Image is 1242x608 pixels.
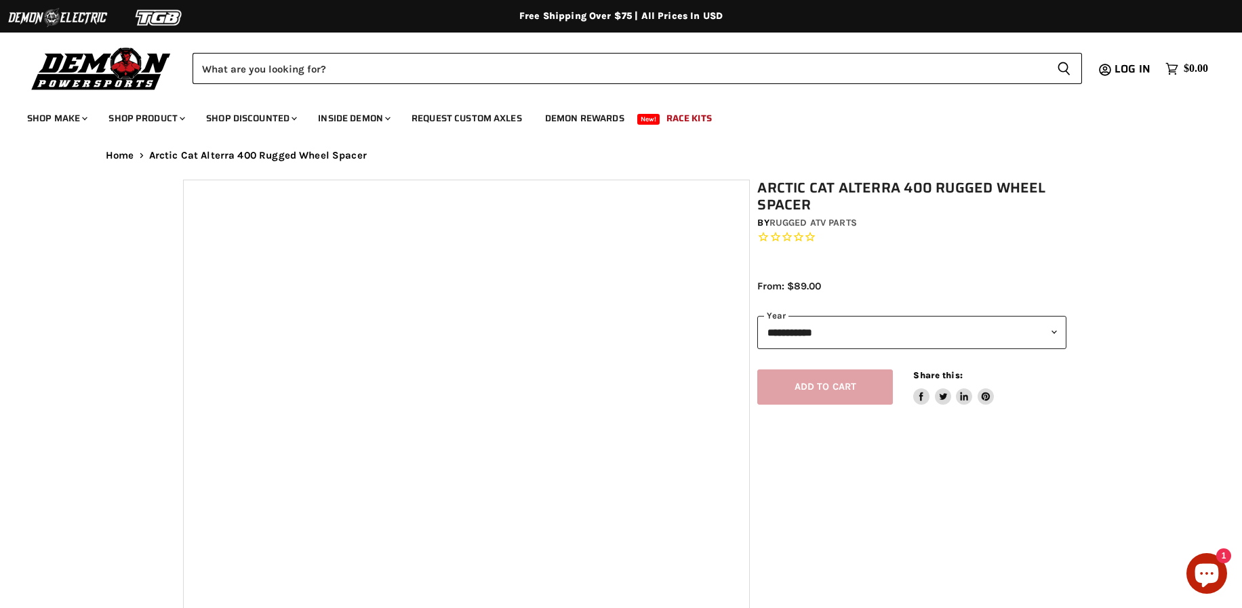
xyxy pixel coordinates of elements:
[913,369,994,405] aside: Share this:
[1184,62,1208,75] span: $0.00
[98,104,193,132] a: Shop Product
[193,53,1046,84] input: Search
[1182,553,1231,597] inbox-online-store-chat: Shopify online store chat
[108,5,210,31] img: TGB Logo 2
[308,104,399,132] a: Inside Demon
[757,280,821,292] span: From: $89.00
[1115,60,1150,77] span: Log in
[149,150,367,161] span: Arctic Cat Alterra 400 Rugged Wheel Spacer
[17,104,96,132] a: Shop Make
[106,150,134,161] a: Home
[913,370,962,380] span: Share this:
[757,230,1066,245] span: Rated 0.0 out of 5 stars 0 reviews
[7,5,108,31] img: Demon Electric Logo 2
[17,99,1205,132] ul: Main menu
[79,150,1163,161] nav: Breadcrumbs
[401,104,532,132] a: Request Custom Axles
[27,44,176,92] img: Demon Powersports
[637,114,660,125] span: New!
[193,53,1082,84] form: Product
[79,10,1163,22] div: Free Shipping Over $75 | All Prices In USD
[757,216,1066,230] div: by
[1108,63,1159,75] a: Log in
[757,180,1066,214] h1: Arctic Cat Alterra 400 Rugged Wheel Spacer
[196,104,305,132] a: Shop Discounted
[1046,53,1082,84] button: Search
[769,217,857,228] a: Rugged ATV Parts
[1159,59,1215,79] a: $0.00
[656,104,722,132] a: Race Kits
[757,316,1066,349] select: year
[535,104,635,132] a: Demon Rewards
